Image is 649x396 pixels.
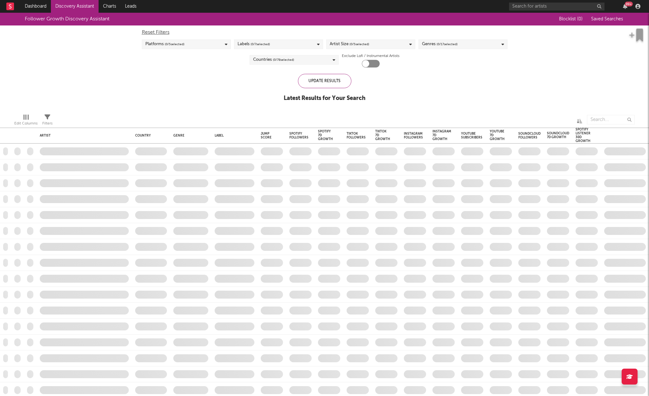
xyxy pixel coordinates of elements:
[251,40,270,48] span: ( 0 / 7 selected)
[273,56,294,64] span: ( 0 / 78 selected)
[253,56,294,64] div: Countries
[261,132,273,139] div: Jump Score
[422,40,458,48] div: Genres
[518,132,541,139] div: Soundcloud Followers
[432,130,451,141] div: Instagram 7D Growth
[284,95,365,102] div: Latest Results for Your Search
[40,134,126,138] div: Artist
[142,29,507,36] div: Reset Filters
[330,40,369,48] div: Artist Size
[342,52,399,60] label: Exclude Lofi / Instrumental Artists
[625,2,633,6] div: 99 +
[347,132,366,139] div: Tiktok Followers
[238,40,270,48] div: Labels
[25,15,109,23] div: Follower Growth Discovery Assistant
[14,112,38,130] div: Edit Columns
[165,40,184,48] span: ( 0 / 5 selected)
[623,4,627,9] button: 99+
[404,132,423,139] div: Instagram Followers
[577,17,583,21] span: ( 0 )
[349,40,369,48] span: ( 0 / 5 selected)
[509,3,604,11] input: Search for artists
[42,112,52,130] div: Filters
[576,128,590,143] div: Spotify Listener 30D Growth
[437,40,458,48] span: ( 0 / 17 selected)
[375,130,390,141] div: Tiktok 7D Growth
[42,120,52,127] div: Filters
[547,131,569,139] div: Soundcloud 7D Growth
[289,132,308,139] div: Spotify Followers
[135,134,164,138] div: Country
[490,130,505,141] div: YouTube 7D Growth
[298,74,351,88] div: Update Results
[215,134,251,138] div: Label
[559,17,583,21] span: Blocklist
[14,120,38,127] div: Edit Columns
[145,40,184,48] div: Platforms
[173,134,205,138] div: Genre
[591,17,624,21] span: Saved Searches
[587,115,635,124] input: Search...
[589,17,624,22] button: Saved Searches
[461,132,482,139] div: YouTube Subscribers
[318,130,333,141] div: Spotify 7D Growth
